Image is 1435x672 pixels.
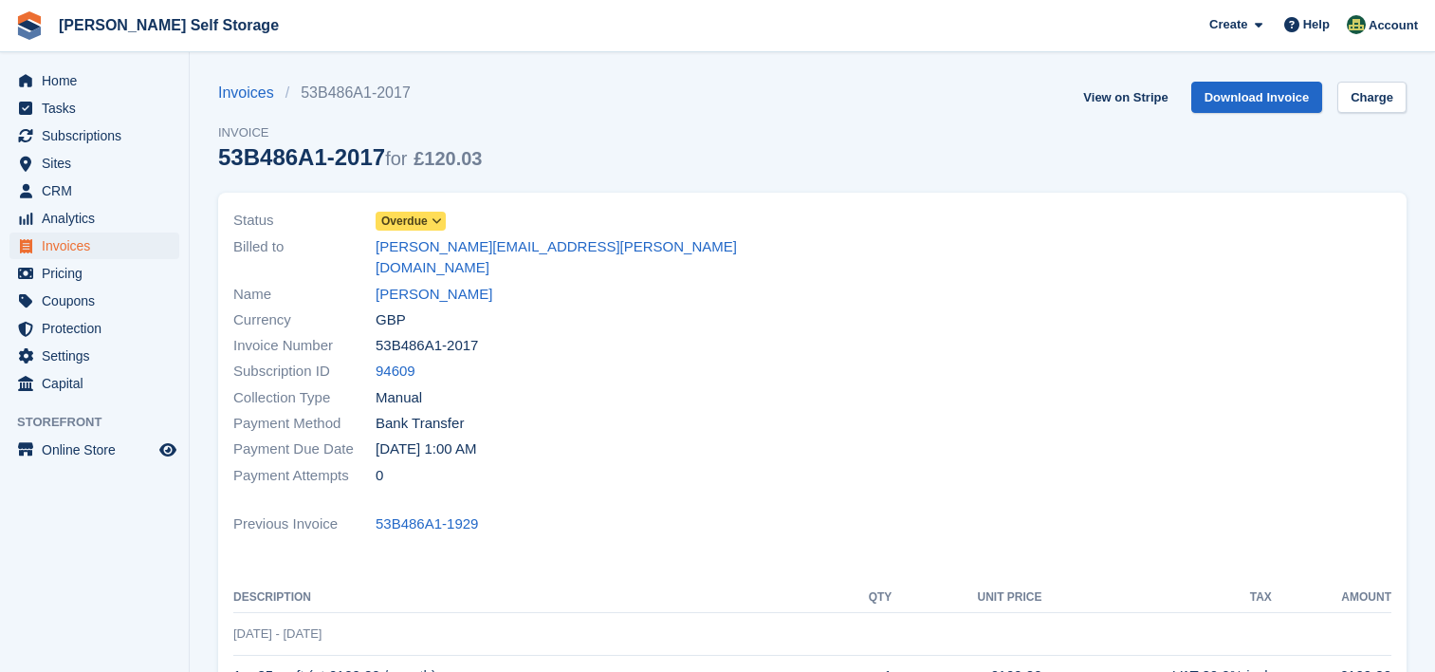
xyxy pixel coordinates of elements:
[1209,15,1247,34] span: Create
[42,343,156,369] span: Settings
[218,123,482,142] span: Invoice
[376,309,406,331] span: GBP
[892,583,1041,613] th: Unit Price
[233,210,376,232] span: Status
[9,315,179,342] a: menu
[42,95,156,121] span: Tasks
[233,361,376,383] span: Subscription ID
[9,437,179,463] a: menu
[9,260,179,287] a: menu
[1272,583,1391,613] th: Amount
[376,236,801,279] a: [PERSON_NAME][EMAIL_ADDRESS][PERSON_NAME][DOMAIN_NAME]
[42,122,156,149] span: Subscriptions
[42,437,156,463] span: Online Store
[837,583,892,613] th: QTY
[9,233,179,259] a: menu
[233,284,376,306] span: Name
[42,370,156,397] span: Capital
[9,95,179,121] a: menu
[156,439,179,461] a: Preview store
[233,387,376,409] span: Collection Type
[1191,82,1323,113] a: Download Invoice
[233,335,376,357] span: Invoice Number
[376,335,478,357] span: 53B486A1-2017
[9,122,179,149] a: menu
[42,177,156,204] span: CRM
[51,9,286,41] a: [PERSON_NAME] Self Storage
[376,465,383,487] span: 0
[218,82,482,104] nav: breadcrumbs
[1076,82,1175,113] a: View on Stripe
[42,150,156,177] span: Sites
[385,148,407,169] span: for
[9,67,179,94] a: menu
[233,513,376,535] span: Previous Invoice
[17,413,189,432] span: Storefront
[218,82,285,104] a: Invoices
[233,413,376,435] span: Payment Method
[9,205,179,232] a: menu
[233,465,376,487] span: Payment Attempts
[376,210,446,232] a: Overdue
[233,236,376,279] span: Billed to
[376,361,415,383] a: 94609
[376,387,422,409] span: Manual
[376,439,476,460] time: 2025-08-15 00:00:00 UTC
[9,177,179,204] a: menu
[233,626,322,641] span: [DATE] - [DATE]
[233,439,376,460] span: Payment Due Date
[15,11,44,40] img: stora-icon-8386f47178a22dfd0bd8f6a31ec36ba5ce8667c1dd55bd0f319d3a0aa187defe.svg
[1337,82,1407,113] a: Charge
[42,67,156,94] span: Home
[376,413,464,435] span: Bank Transfer
[414,148,482,169] span: £120.03
[9,288,179,314] a: menu
[9,370,179,397] a: menu
[42,205,156,232] span: Analytics
[218,144,482,170] div: 53B486A1-2017
[9,343,179,369] a: menu
[42,233,156,259] span: Invoices
[233,309,376,331] span: Currency
[233,583,837,613] th: Description
[1303,15,1330,34] span: Help
[1347,15,1366,34] img: Julie Williams
[381,213,428,230] span: Overdue
[1369,16,1418,35] span: Account
[1042,583,1272,613] th: Tax
[42,315,156,342] span: Protection
[376,513,478,535] a: 53B486A1-1929
[42,260,156,287] span: Pricing
[9,150,179,177] a: menu
[42,288,156,314] span: Coupons
[376,284,492,306] a: [PERSON_NAME]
